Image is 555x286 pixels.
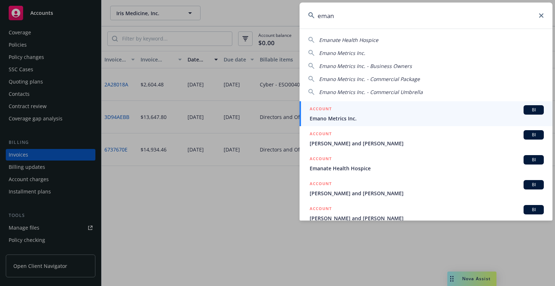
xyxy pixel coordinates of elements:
a: ACCOUNTBIEmanate Health Hospice [300,151,552,176]
h5: ACCOUNT [310,205,332,214]
span: Emano Metrics Inc. - Commercial Package [319,76,420,82]
a: ACCOUNTBI[PERSON_NAME] and [PERSON_NAME] [300,126,552,151]
h5: ACCOUNT [310,155,332,164]
span: [PERSON_NAME] and [PERSON_NAME] [310,189,544,197]
input: Search... [300,3,552,29]
span: Emanate Health Hospice [310,165,544,172]
span: Emano Metrics Inc. - Business Owners [319,63,412,69]
span: Emano Metrics Inc. - Commercial Umbrella [319,89,423,95]
span: BI [526,182,541,188]
a: ACCOUNTBI[PERSON_NAME] and [PERSON_NAME] [300,176,552,201]
span: BI [526,107,541,113]
span: BI [526,132,541,138]
span: BI [526,206,541,213]
span: [PERSON_NAME] and [PERSON_NAME] [310,140,544,147]
span: Emano Metrics Inc. [319,50,365,56]
h5: ACCOUNT [310,130,332,139]
span: Emanate Health Hospice [319,37,378,43]
span: Emano Metrics Inc. [310,115,544,122]
span: [PERSON_NAME] and [PERSON_NAME] [310,214,544,222]
a: ACCOUNTBIEmano Metrics Inc. [300,101,552,126]
span: BI [526,157,541,163]
a: ACCOUNTBI[PERSON_NAME] and [PERSON_NAME] [300,201,552,226]
h5: ACCOUNT [310,105,332,114]
h5: ACCOUNT [310,180,332,189]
